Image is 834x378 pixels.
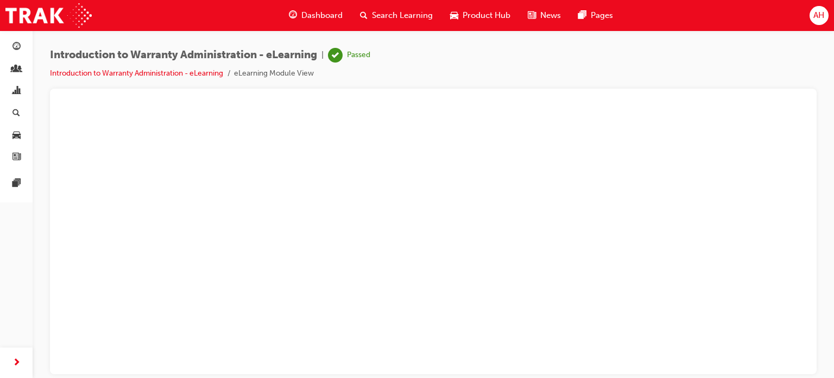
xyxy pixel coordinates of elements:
[528,9,536,22] span: news-icon
[540,9,561,22] span: News
[321,49,324,61] span: |
[50,69,223,78] a: Introduction to Warranty Administration - eLearning
[591,9,613,22] span: Pages
[810,6,829,25] button: AH
[301,9,343,22] span: Dashboard
[578,9,586,22] span: pages-icon
[12,179,21,189] span: pages-icon
[519,4,570,27] a: news-iconNews
[12,153,21,163] span: news-icon
[328,48,343,63] span: learningRecordVerb_PASS-icon
[450,9,458,22] span: car-icon
[12,42,21,52] span: guage-icon
[12,86,21,96] span: chart-icon
[234,67,314,80] li: eLearning Module View
[813,9,824,22] span: AH
[570,4,622,27] a: pages-iconPages
[347,50,370,60] div: Passed
[5,3,92,28] img: Trak
[12,356,21,370] span: next-icon
[50,49,317,61] span: Introduction to Warranty Administration - eLearning
[372,9,433,22] span: Search Learning
[12,131,21,140] span: car-icon
[463,9,510,22] span: Product Hub
[360,9,368,22] span: search-icon
[441,4,519,27] a: car-iconProduct Hub
[12,65,21,75] span: people-icon
[289,9,297,22] span: guage-icon
[280,4,351,27] a: guage-iconDashboard
[12,109,20,119] span: search-icon
[351,4,441,27] a: search-iconSearch Learning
